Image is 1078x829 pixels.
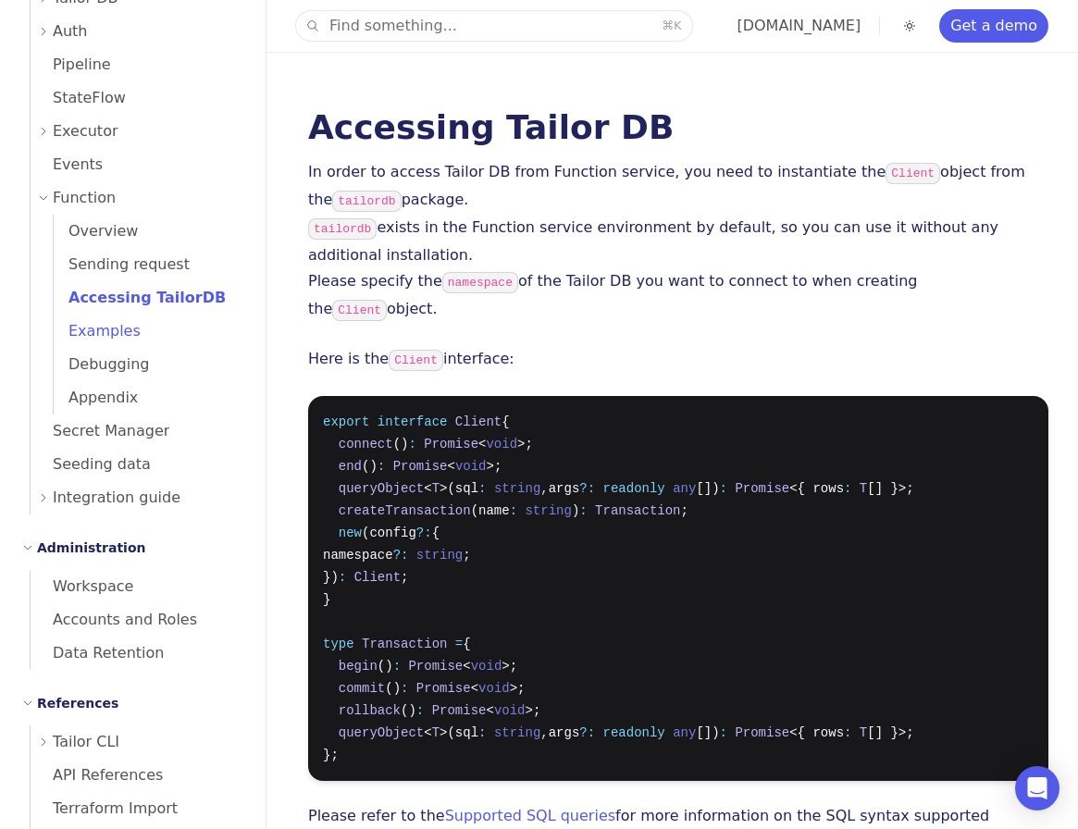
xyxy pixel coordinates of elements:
[339,481,424,496] span: queryObject
[595,503,680,518] span: Transaction
[323,637,354,651] span: type
[445,807,615,824] a: Supported SQL queries
[696,725,719,740] span: [])
[416,681,471,696] span: Promise
[440,725,478,740] span: >(sql
[1015,766,1059,810] div: Open Intercom Messenger
[54,248,243,281] a: Sending request
[31,570,243,603] a: Workspace
[549,725,580,740] span: args
[31,577,133,595] span: Workspace
[572,503,579,518] span: )
[31,81,243,115] a: StateFlow
[939,9,1048,43] a: Get a demo
[860,481,867,496] span: T
[494,481,540,496] span: string
[54,381,243,414] a: Appendix
[339,459,362,474] span: end
[432,481,440,496] span: T
[720,481,727,496] span: :
[54,215,243,248] a: Overview
[662,19,674,32] kbd: ⌘
[31,414,243,448] a: Secret Manager
[308,111,1048,144] h1: Accessing Tailor DB
[737,17,861,34] a: [DOMAIN_NAME]
[31,611,197,628] span: Accounts and Roles
[674,19,682,32] kbd: K
[696,481,719,496] span: [])
[54,255,190,273] span: Sending request
[296,11,692,41] button: Find something...⌘K
[339,703,401,718] span: rollback
[517,437,533,452] span: >;
[31,48,243,81] a: Pipeline
[416,703,424,718] span: :
[681,503,688,518] span: ;
[378,459,385,474] span: :
[31,448,243,481] a: Seeding data
[362,459,378,474] span: ()
[339,659,378,674] span: begin
[53,729,119,755] span: Tailor CLI
[339,437,393,452] span: connect
[720,725,727,740] span: :
[31,89,126,106] span: StateFlow
[54,315,243,348] a: Examples
[478,481,486,496] span: :
[31,759,243,792] a: API References
[486,703,493,718] span: <
[54,222,138,240] span: Overview
[31,422,169,439] span: Secret Manager
[424,725,431,740] span: <
[540,725,548,740] span: ,
[494,725,540,740] span: string
[323,592,330,607] span: }
[603,481,665,496] span: readonly
[54,348,243,381] a: Debugging
[339,681,385,696] span: commit
[510,681,526,696] span: >;
[389,350,443,371] code: Client
[401,703,416,718] span: ()
[393,459,448,474] span: Promise
[362,526,416,540] span: (config
[440,481,478,496] span: >(sql
[393,548,409,563] span: ?:
[53,485,180,511] span: Integration guide
[603,725,665,740] span: readonly
[867,481,913,496] span: [] }>;
[432,725,440,740] span: T
[54,355,150,373] span: Debugging
[401,681,408,696] span: :
[471,681,478,696] span: <
[31,792,243,825] a: Terraform Import
[673,481,696,496] span: any
[416,526,432,540] span: ?:
[308,159,1048,324] p: In order to access Tailor DB from Function service, you need to instantiate the object from the p...
[579,481,595,496] span: ?:
[31,56,111,73] span: Pipeline
[471,659,502,674] span: void
[323,748,339,762] span: };
[549,481,580,496] span: args
[463,659,470,674] span: <
[455,637,463,651] span: =
[53,185,116,211] span: Function
[408,437,415,452] span: :
[339,526,362,540] span: new
[673,725,696,740] span: any
[478,681,510,696] span: void
[525,703,540,718] span: >;
[37,692,118,714] h2: References
[486,437,517,452] span: void
[494,703,526,718] span: void
[378,414,448,429] span: interface
[393,437,409,452] span: ()
[424,481,431,496] span: <
[385,681,401,696] span: ()
[332,191,401,212] code: tailordb
[432,703,487,718] span: Promise
[408,659,463,674] span: Promise
[53,19,88,44] span: Auth
[844,725,851,740] span: :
